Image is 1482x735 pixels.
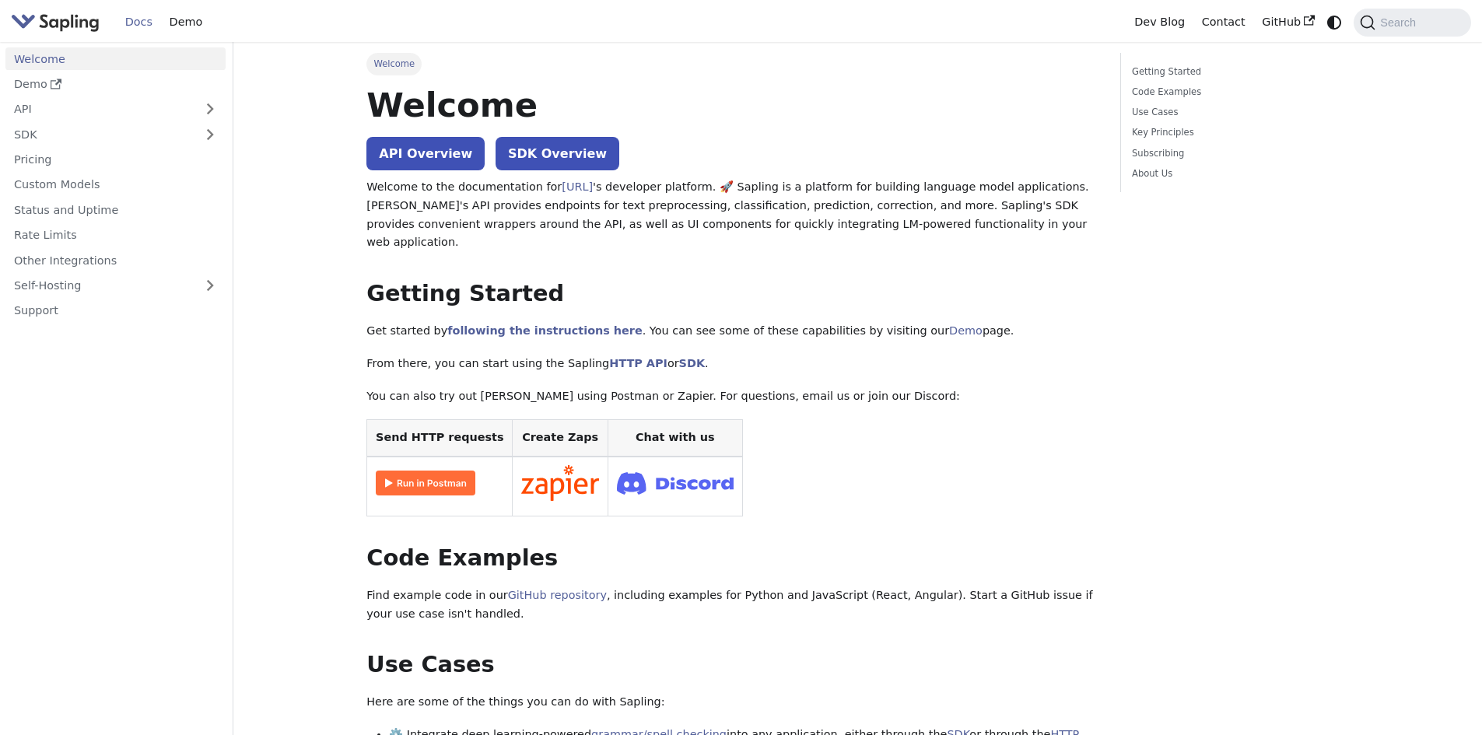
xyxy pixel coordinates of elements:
[1323,11,1346,33] button: Switch between dark and light mode (currently system mode)
[366,355,1098,373] p: From there, you can start using the Sapling or .
[513,420,608,457] th: Create Zaps
[366,137,485,170] a: API Overview
[366,280,1098,308] h2: Getting Started
[521,465,599,501] img: Connect in Zapier
[5,123,194,145] a: SDK
[366,586,1098,624] p: Find example code in our , including examples for Python and JavaScript (React, Angular). Start a...
[5,173,226,196] a: Custom Models
[11,11,105,33] a: Sapling.aiSapling.ai
[617,467,734,499] img: Join Discord
[1126,10,1193,34] a: Dev Blog
[11,11,100,33] img: Sapling.ai
[194,123,226,145] button: Expand sidebar category 'SDK'
[496,137,619,170] a: SDK Overview
[608,420,742,457] th: Chat with us
[367,420,513,457] th: Send HTTP requests
[366,693,1098,712] p: Here are some of the things you can do with Sapling:
[366,322,1098,341] p: Get started by . You can see some of these capabilities by visiting our page.
[5,299,226,322] a: Support
[366,84,1098,126] h1: Welcome
[5,73,226,96] a: Demo
[5,98,194,121] a: API
[609,357,667,369] a: HTTP API
[1132,85,1343,100] a: Code Examples
[117,10,161,34] a: Docs
[366,53,422,75] span: Welcome
[949,324,983,337] a: Demo
[1132,105,1343,120] a: Use Cases
[1132,146,1343,161] a: Subscribing
[1193,10,1254,34] a: Contact
[366,178,1098,252] p: Welcome to the documentation for 's developer platform. 🚀 Sapling is a platform for building lang...
[679,357,705,369] a: SDK
[5,198,226,221] a: Status and Uptime
[1132,166,1343,181] a: About Us
[376,471,475,495] img: Run in Postman
[1132,65,1343,79] a: Getting Started
[5,249,226,271] a: Other Integrations
[562,180,593,193] a: [URL]
[508,589,607,601] a: GitHub repository
[1354,9,1470,37] button: Search (Command+K)
[194,98,226,121] button: Expand sidebar category 'API'
[5,275,226,297] a: Self-Hosting
[1375,16,1425,29] span: Search
[5,47,226,70] a: Welcome
[366,544,1098,572] h2: Code Examples
[1253,10,1323,34] a: GitHub
[447,324,642,337] a: following the instructions here
[5,224,226,247] a: Rate Limits
[366,53,1098,75] nav: Breadcrumbs
[366,387,1098,406] p: You can also try out [PERSON_NAME] using Postman or Zapier. For questions, email us or join our D...
[5,149,226,171] a: Pricing
[161,10,211,34] a: Demo
[366,651,1098,679] h2: Use Cases
[1132,125,1343,140] a: Key Principles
